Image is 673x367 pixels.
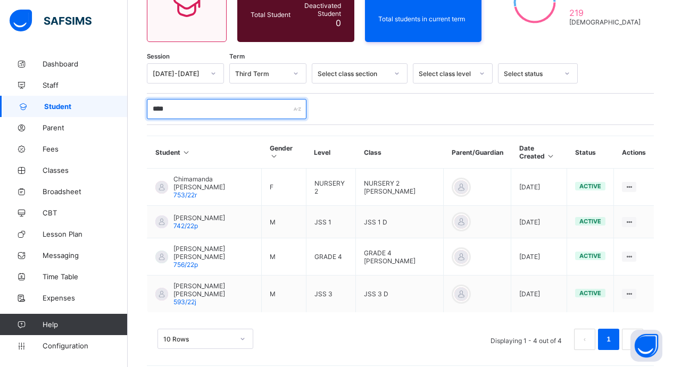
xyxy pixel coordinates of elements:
td: NURSERY 2 [306,169,355,206]
span: 742/22p [173,222,198,230]
span: Classes [43,166,128,174]
span: Lesson Plan [43,230,128,238]
a: 1 [603,332,613,346]
li: 上一页 [574,329,595,350]
div: Select status [504,70,558,78]
span: Term [229,53,245,60]
td: JSS 1 D [356,206,444,238]
span: [PERSON_NAME] [PERSON_NAME] [173,282,253,298]
span: Dashboard [43,60,128,68]
td: M [262,276,306,313]
td: [DATE] [511,238,567,276]
i: Sort in Ascending Order [270,152,279,160]
span: Session [147,53,170,60]
li: 1 [598,329,619,350]
span: Staff [43,81,128,89]
td: [DATE] [511,206,567,238]
button: next page [622,329,643,350]
td: M [262,206,306,238]
td: M [262,238,306,276]
td: F [262,169,306,206]
span: Parent [43,123,128,132]
span: 753/22r [173,191,197,199]
span: 219 [569,7,641,18]
span: Fees [43,145,128,153]
li: 下一页 [622,329,643,350]
span: Time Table [43,272,128,281]
td: [DATE] [511,276,567,313]
div: [DATE]-[DATE] [153,70,204,78]
span: Chimamanda [PERSON_NAME] [173,175,253,191]
td: GRADE 4 [306,238,355,276]
span: Expenses [43,294,128,302]
th: Student [147,136,262,169]
span: Broadsheet [43,187,128,196]
span: [PERSON_NAME] [173,214,225,222]
th: Actions [614,136,654,169]
span: 756/22p [173,261,198,269]
i: Sort in Ascending Order [182,148,191,156]
div: Third Term [235,70,287,78]
div: Total Student [248,8,293,21]
td: JSS 3 D [356,276,444,313]
span: CBT [43,208,128,217]
span: active [579,289,601,297]
span: Help [43,320,127,329]
span: Total students in current term [378,15,469,23]
div: Select class section [318,70,388,78]
th: Status [567,136,614,169]
img: safsims [10,10,92,32]
i: Sort in Ascending Order [546,152,555,160]
td: GRADE 4 [PERSON_NAME] [356,238,444,276]
li: Displaying 1 - 4 out of 4 [483,329,570,350]
span: Messaging [43,251,128,260]
th: Parent/Guardian [444,136,511,169]
td: JSS 1 [306,206,355,238]
span: 593/22j [173,298,196,306]
th: Class [356,136,444,169]
button: prev page [574,329,595,350]
div: 10 Rows [163,335,234,343]
button: Open asap [630,330,662,362]
th: Date Created [511,136,567,169]
td: JSS 3 [306,276,355,313]
span: Student [44,102,128,111]
span: [PERSON_NAME] [PERSON_NAME] [173,245,253,261]
th: Level [306,136,355,169]
span: active [579,252,601,260]
span: active [579,182,601,190]
span: Configuration [43,341,127,350]
td: NURSERY 2 [PERSON_NAME] [356,169,444,206]
td: [DATE] [511,169,567,206]
span: [DEMOGRAPHIC_DATA] [569,18,641,26]
div: Select class level [419,70,473,78]
span: Deactivated Student [296,2,341,18]
th: Gender [262,136,306,169]
span: 0 [336,18,341,28]
span: active [579,218,601,225]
